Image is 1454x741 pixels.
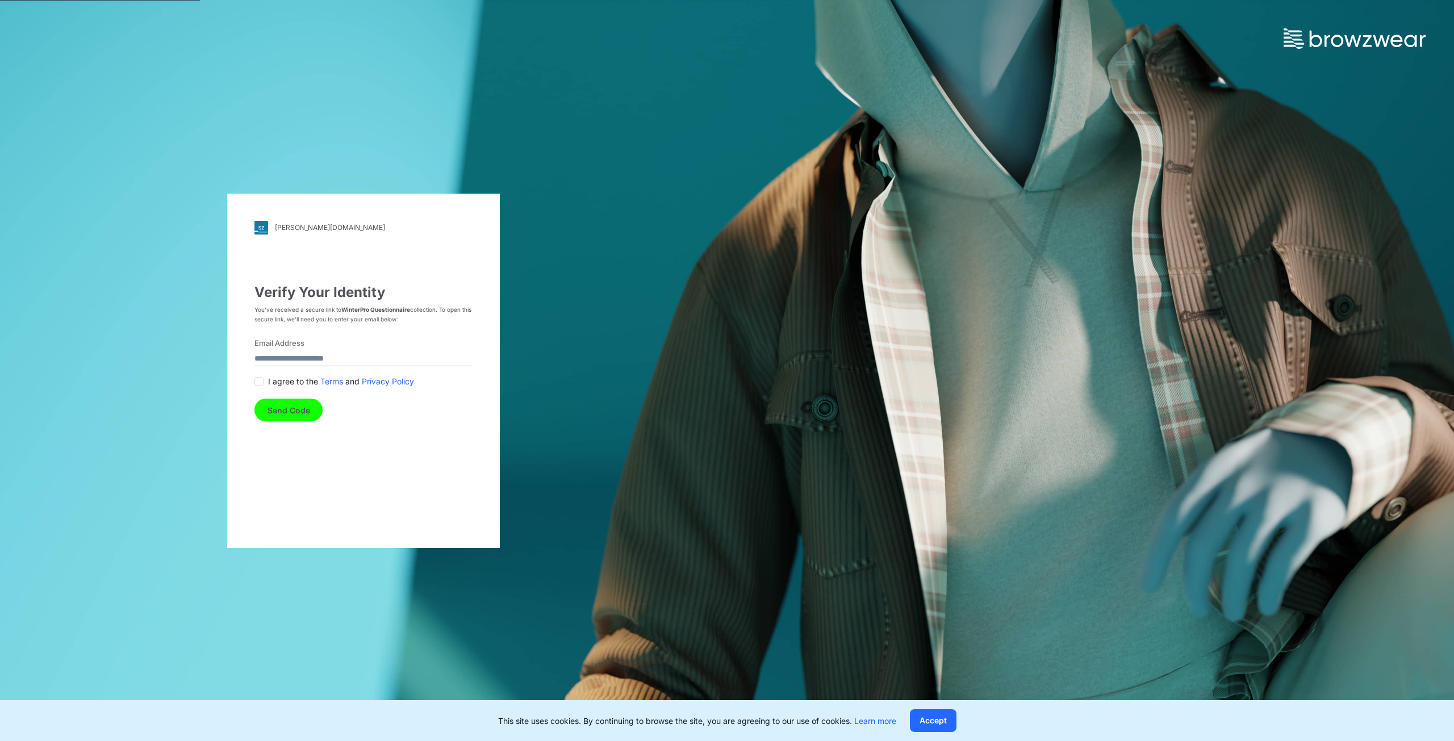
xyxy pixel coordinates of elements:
[320,375,343,387] a: Terms
[1284,28,1426,49] img: browzwear-logo.73288ffb.svg
[254,338,466,349] label: Email Address
[854,716,896,726] a: Learn more
[254,284,473,300] h3: Verify Your Identity
[341,306,410,313] strong: WinterPro Questionnaire
[254,221,268,235] img: svg+xml;base64,PHN2ZyB3aWR0aD0iMjgiIGhlaWdodD0iMjgiIHZpZXdCb3g9IjAgMCAyOCAyOCIgZmlsbD0ibm9uZSIgeG...
[910,709,956,732] button: Accept
[498,715,896,727] p: This site uses cookies. By continuing to browse the site, you are agreeing to our use of cookies.
[254,399,323,421] button: Send Code
[362,375,414,387] a: Privacy Policy
[254,221,473,235] a: [PERSON_NAME][DOMAIN_NAME]
[254,305,473,324] p: You’ve received a secure link to collection. To open this secure link, we’ll need you to enter yo...
[275,223,385,232] div: [PERSON_NAME][DOMAIN_NAME]
[254,375,473,387] div: I agree to the and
